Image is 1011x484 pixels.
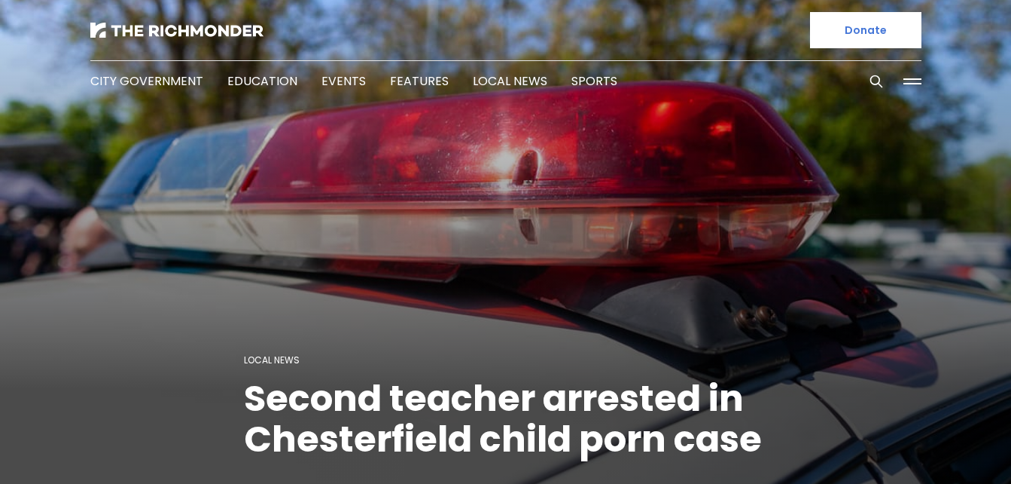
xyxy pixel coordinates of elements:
a: Features [390,72,449,90]
a: City Government [90,72,203,90]
h1: Second teacher arrested in Chesterfield child porn case [244,378,768,460]
button: Search this site [865,70,888,93]
a: Donate [810,12,921,48]
img: The Richmonder [90,23,263,38]
a: Education [227,72,297,90]
a: Sports [571,72,617,90]
iframe: portal-trigger [884,410,1011,484]
a: Events [321,72,366,90]
a: Local News [473,72,547,90]
a: Local News [244,354,300,366]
